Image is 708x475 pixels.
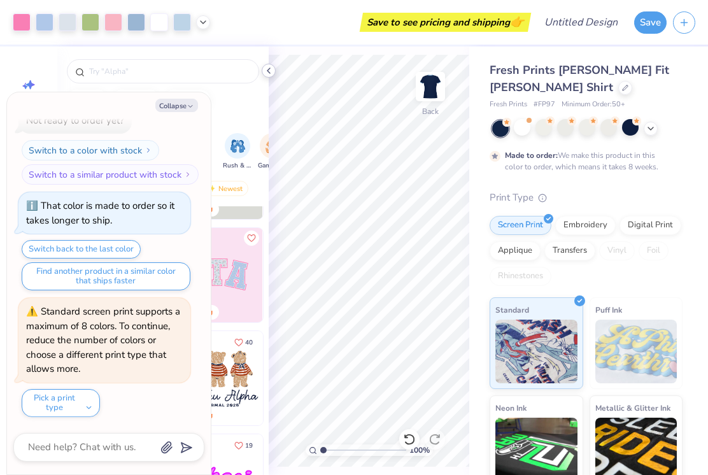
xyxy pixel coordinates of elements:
[229,334,258,351] button: Like
[490,62,669,95] span: Fresh Prints [PERSON_NAME] Fit [PERSON_NAME] Shirt
[595,320,677,383] img: Puff Ink
[223,133,252,171] button: filter button
[200,181,248,196] div: Newest
[229,437,258,454] button: Like
[265,139,280,153] img: Game Day Image
[510,14,524,29] span: 👉
[534,10,628,35] input: Untitled Design
[67,90,108,109] button: bear
[26,199,174,227] div: That color is made to order so it takes longer to ship.
[418,74,443,99] img: Back
[223,161,252,171] span: Rush & Bid
[244,230,259,246] button: Like
[555,216,616,235] div: Embroidery
[262,228,357,322] img: 5ee11766-d822-42f5-ad4e-763472bf8dcf
[88,65,251,78] input: Try "Alpha"
[22,140,159,160] button: Switch to a color with stock
[22,164,199,185] button: Switch to a similar product with stock
[169,331,263,425] img: a3be6b59-b000-4a72-aad0-0c575b892a6b
[26,114,124,127] div: Not ready to order yet?
[505,150,558,160] strong: Made to order:
[169,228,263,322] img: 9980f5e8-e6a1-4b4a-8839-2b0e9349023c
[639,241,669,260] div: Foil
[22,240,141,259] button: Switch back to the last color
[258,133,287,171] div: filter for Game Day
[495,320,577,383] img: Standard
[544,241,595,260] div: Transfers
[155,99,198,112] button: Collapse
[490,241,541,260] div: Applique
[26,305,180,375] div: Standard screen print supports a maximum of 8 colors. To continue, reduce the number of colors or...
[262,331,357,425] img: d12c9beb-9502-45c7-ae94-40b97fdd6040
[490,216,551,235] div: Screen Print
[495,401,527,415] span: Neon Ink
[245,339,253,346] span: 40
[562,99,625,110] span: Minimum Order: 50 +
[599,241,635,260] div: Vinyl
[258,133,287,171] button: filter button
[505,150,662,173] div: We make this product in this color to order, which means it takes 8 weeks.
[634,11,667,34] button: Save
[619,216,681,235] div: Digital Print
[164,90,210,109] button: beach
[245,443,253,449] span: 19
[22,389,100,417] button: Pick a print type
[490,190,683,205] div: Print Type
[490,267,551,286] div: Rhinestones
[409,444,430,456] span: 100 %
[534,99,555,110] span: # FP97
[495,303,529,316] span: Standard
[422,106,439,117] div: Back
[230,139,245,153] img: Rush & Bid Image
[258,161,287,171] span: Game Day
[145,146,152,154] img: Switch to a color with stock
[595,401,670,415] span: Metallic & Glitter Ink
[184,171,192,178] img: Switch to a similar product with stock
[223,133,252,171] div: filter for Rush & Bid
[363,13,528,32] div: Save to see pricing and shipping
[112,90,160,109] button: lemon
[490,99,527,110] span: Fresh Prints
[595,303,622,316] span: Puff Ink
[22,262,190,290] button: Find another product in a similar color that ships faster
